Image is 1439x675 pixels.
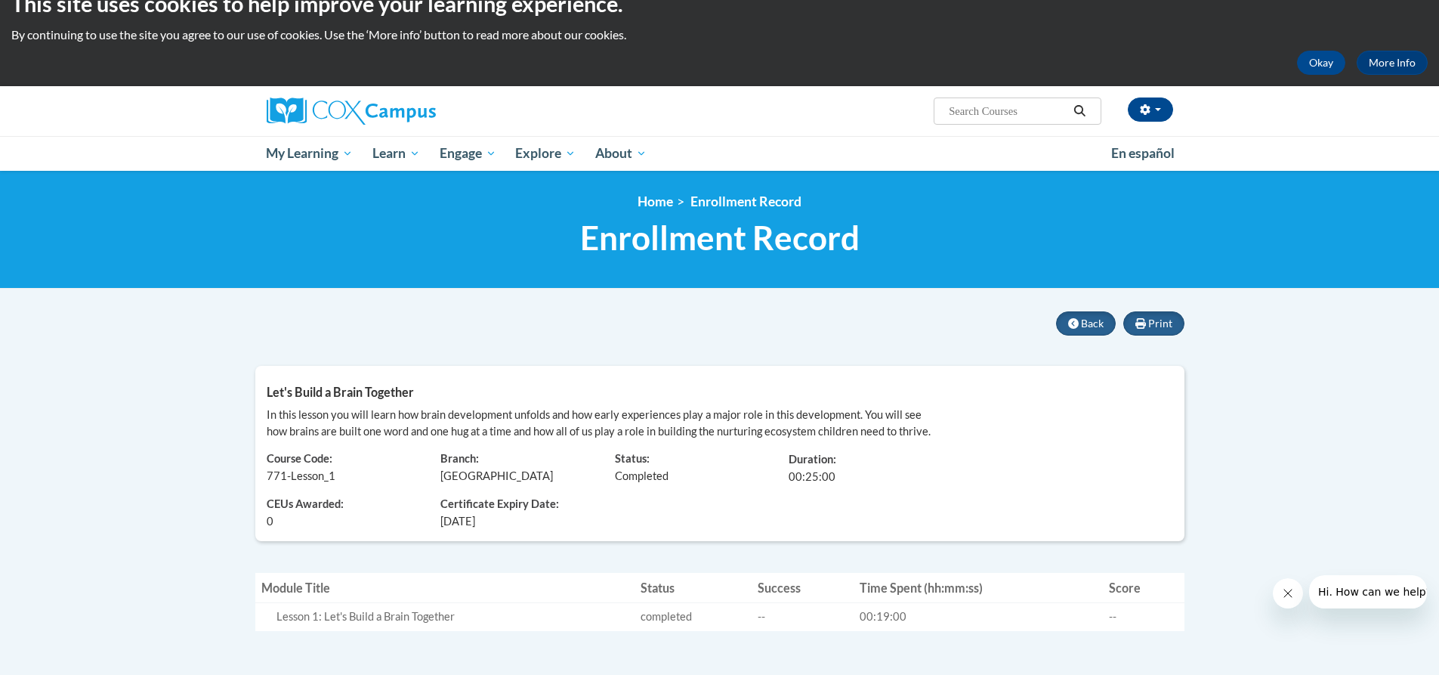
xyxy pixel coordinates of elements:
[440,469,553,482] span: [GEOGRAPHIC_DATA]
[1128,98,1173,122] button: Account Settings
[267,98,554,125] a: Cox Campus
[257,136,363,171] a: My Learning
[635,573,752,603] th: Status
[363,136,430,171] a: Learn
[372,144,420,163] span: Learn
[585,136,656,171] a: About
[1056,311,1116,336] button: Back
[255,573,635,603] th: Module Title
[515,144,576,163] span: Explore
[276,609,628,625] div: Lesson 1: Let's Build a Brain Together
[595,144,647,163] span: About
[789,470,835,483] span: 00:25:00
[1123,311,1184,336] button: Print
[635,602,752,630] td: completed
[440,452,479,465] span: Branch:
[440,513,475,530] span: [DATE]
[615,452,650,465] span: Status:
[854,573,1104,603] th: Time Spent (hh:mm:ss)
[638,194,673,209] a: Home
[9,11,122,23] span: Hi. How can we help?
[1148,317,1172,330] span: Print
[1068,102,1091,120] button: Search
[854,602,1104,630] td: 00:19:00
[267,497,418,513] span: CEUs Awarded:
[440,497,592,513] span: Certificate Expiry Date:
[580,218,860,258] span: Enrollment Record
[690,194,801,209] span: Enrollment Record
[1109,609,1178,625] div: --
[1101,138,1184,169] a: En español
[267,98,436,125] img: Cox Campus
[430,136,506,171] a: Engage
[267,452,332,465] span: Course Code:
[267,469,335,482] span: 771-Lesson_1
[266,144,353,163] span: My Learning
[267,385,414,399] span: Let's Build a Brain Together
[1297,51,1345,75] button: Okay
[1081,317,1104,330] span: Back
[752,602,854,630] td: --
[615,469,669,482] span: Completed
[440,144,496,163] span: Engage
[1103,573,1184,603] th: Score
[244,136,1196,171] div: Main menu
[1357,51,1428,75] a: More Info
[1309,575,1427,608] iframe: Message from company
[752,573,854,603] th: Success
[1111,145,1175,161] span: En español
[11,26,1428,43] p: By continuing to use the site you agree to our use of cookies. Use the ‘More info’ button to read...
[789,453,836,466] span: Duration:
[947,102,1068,120] input: Search Courses
[267,408,931,438] span: In this lesson you will learn how brain development unfolds and how early experiences play a majo...
[505,136,585,171] a: Explore
[267,513,273,530] span: 0
[1273,578,1303,608] iframe: Close message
